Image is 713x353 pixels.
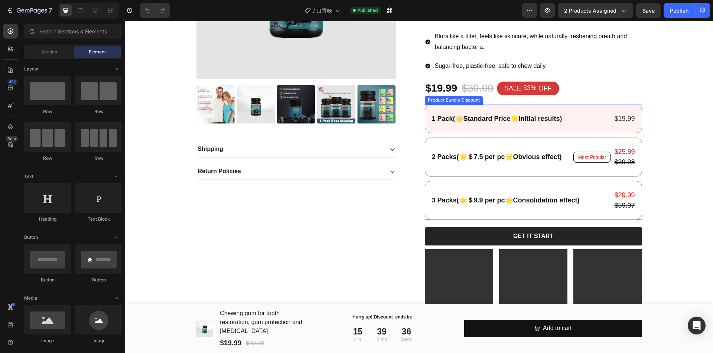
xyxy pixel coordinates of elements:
div: Row [24,108,71,115]
button: 7 [3,3,55,18]
span: / [313,7,315,14]
button: GET IT START [300,207,517,225]
span: Layout [24,66,39,72]
div: 15 [228,306,238,317]
div: $30.00 [120,317,140,328]
span: Toggle open [110,171,122,182]
div: $19.99 [300,60,333,75]
p: Mins [251,315,261,322]
span: Toggle open [110,63,122,75]
div: $30.00 [336,60,369,75]
p: Sugar-free, plastic-free, safe to chew daily. [310,40,516,51]
span: Media [24,295,37,301]
div: SALE [378,62,397,73]
div: $19.99 [94,317,117,328]
h1: Chewing gum for tooth restoration, gum protection and [MEDICAL_DATA] [94,287,179,316]
div: Image [24,337,71,344]
p: 1 Pack(🌟Standard Price🌟Initial results) [307,94,437,102]
iframe: Design area [125,21,713,353]
button: Save [636,3,661,18]
span: 口香糖 [316,7,332,14]
p: 2 Packs(🌟＄7.5 per pc🌟Obvious effect) [307,132,437,141]
div: Publish [670,7,688,14]
div: Row [24,155,71,162]
div: Undo/Redo [140,3,170,18]
div: Row [75,108,122,115]
span: Element [89,49,106,55]
div: GET IT START [388,212,428,220]
p: Hrs [228,315,238,322]
button: Publish [664,3,695,18]
div: Product Bundle Discount [301,76,356,83]
div: $29.99 [488,169,510,179]
span: Save [642,7,655,14]
div: Open Intercom Messenger [688,317,706,334]
span: Text [24,173,33,180]
div: $19.99 [488,93,510,103]
button: Add to cart [339,299,517,316]
p: 7 [49,6,52,15]
span: Button [24,234,38,241]
div: Button [75,277,122,283]
input: Search Sections & Elements [24,24,122,39]
video: Video [300,228,368,350]
div: OFF [412,62,428,73]
div: 39 [251,306,261,317]
div: Heading [24,216,71,222]
span: Toggle open [110,231,122,243]
span: Section [41,49,57,55]
div: Image [75,337,122,344]
span: Published [357,7,378,14]
button: 2 products assigned [558,3,633,18]
div: $59.97 [488,180,510,190]
span: Hurry up! Discount ends in: [227,294,287,299]
div: $39.98 [488,136,510,146]
p: Secs [276,315,287,322]
div: 33% [397,62,412,72]
div: 450 [7,79,18,85]
div: 36 [276,306,287,317]
video: Video [374,228,442,350]
span: Toggle open [110,292,122,304]
div: $25.99 [488,126,510,136]
div: Add to cart [418,302,446,313]
video: Video [448,228,517,350]
p: 3 Packs(🌟＄9.9 per pc🌟Consolidation effect) [307,175,455,184]
pre: Most Popular [449,127,485,146]
div: Beta [6,136,18,142]
div: Button [24,277,71,283]
div: Text Block [75,216,122,222]
div: Row [75,155,122,162]
span: 2 products assigned [564,7,616,14]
